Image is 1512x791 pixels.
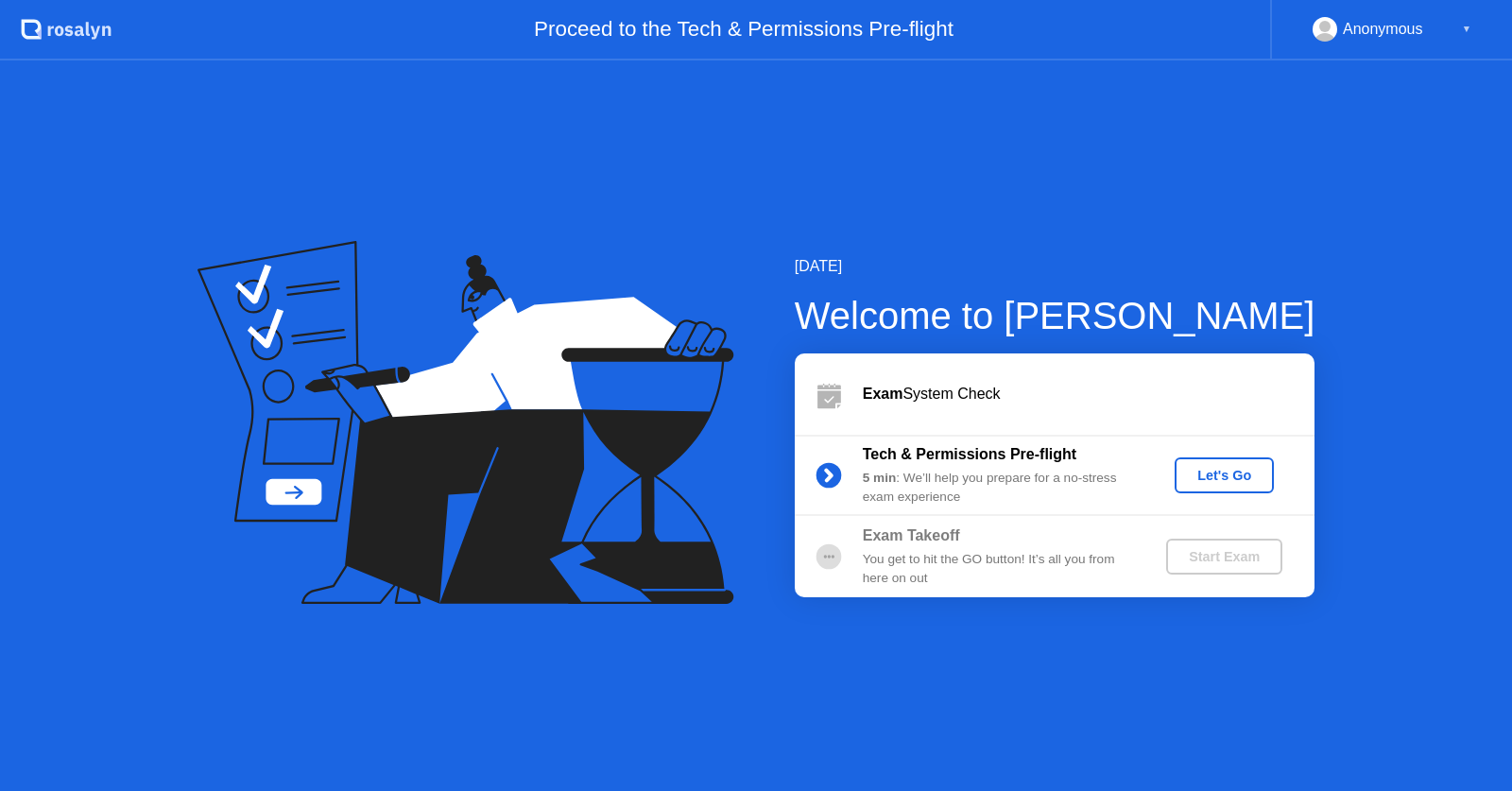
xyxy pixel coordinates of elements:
div: : We’ll help you prepare for a no-stress exam experience [863,469,1135,507]
div: Welcome to [PERSON_NAME] [795,287,1315,344]
div: You get to hit the GO button! It’s all you from here on out [863,550,1135,589]
b: Exam [863,386,903,402]
button: Let's Go [1175,457,1274,493]
b: Tech & Permissions Pre-flight [863,446,1076,462]
button: Start Exam [1166,539,1282,575]
div: Anonymous [1343,17,1423,42]
div: ▼ [1462,17,1471,42]
b: 5 min [863,471,897,485]
b: Exam Takeoff [863,527,960,543]
div: Let's Go [1182,468,1266,483]
div: System Check [863,383,1314,405]
div: Start Exam [1174,549,1275,564]
div: [DATE] [795,255,1315,278]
